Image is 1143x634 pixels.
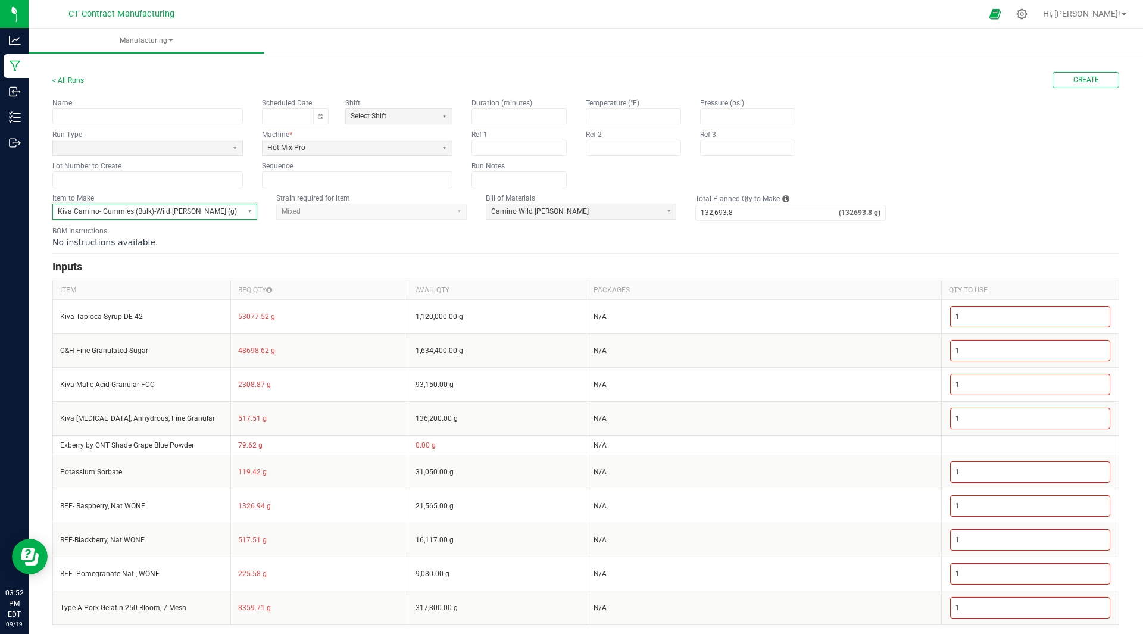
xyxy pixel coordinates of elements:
a: Manufacturing [29,29,264,54]
td: 517.51 g [230,401,408,435]
span: N/A [594,441,607,449]
td: 79.62 g [230,435,408,455]
span: Create [1073,75,1099,85]
span: Open Ecommerce Menu [982,2,1008,26]
kendo-label: Ref 1 [471,130,488,139]
span: N/A [594,570,607,578]
span: N/A [594,380,607,389]
td: 136,200.00 g [408,401,586,435]
label: Total Planned Qty to Make [695,194,780,204]
span: N/A [594,313,607,321]
i: Required quantity is influenced by Number of New Pkgs and Qty per Pkg. [266,285,272,295]
td: 8359.71 g [230,591,408,624]
td: 517.51 g [230,523,408,557]
app-dropdownlist-async: Mixed [276,204,467,220]
span: N/A [594,502,607,510]
span: Hi, [PERSON_NAME]! [1043,9,1120,18]
button: Select [227,140,242,155]
span: Manufacturing [29,36,264,46]
iframe: Resource center [12,539,48,574]
kendo-label: Machine [262,130,292,139]
span: N/A [594,536,607,544]
button: Create [1053,72,1119,88]
span: N/A [594,346,607,355]
kendo-label: Lot Number to Create [52,162,121,170]
td: 2308.87 g [230,367,408,401]
td: 1,634,400.00 g [408,333,586,367]
kendo-label: Scheduled Date [262,99,312,107]
td: 48698.62 g [230,333,408,367]
a: < All Runs [52,76,84,85]
span: Hot Mix Pro [267,143,432,153]
td: 317,800.00 g [408,591,586,624]
app-dropdownlist-async: Camino Wild Berry [486,204,676,220]
kendo-label: Duration (minutes) [471,99,532,107]
th: REQ QTY [230,280,408,299]
button: Select [661,204,676,219]
td: 93,150.00 g [408,367,586,401]
inline-svg: Analytics [9,35,21,46]
th: QTY TO USE [941,280,1119,299]
inline-svg: Inventory [9,111,21,123]
label: Strain required for item [276,193,350,203]
span: CT Contract Manufacturing [68,9,174,19]
td: 119.42 g [230,455,408,489]
span: Kiva Camino- Gummies (Bulk)-Wild [PERSON_NAME] (g) [58,207,237,217]
button: Select [437,140,452,155]
label: Item to Make [52,193,94,203]
td: 0.00 g [408,435,586,455]
i: Each BOM has a Qty to Create in a single "kit". Total Planned Qty to Make is the number of kits p... [782,193,789,205]
td: 1326.94 g [230,489,408,523]
label: Pressure (psi) [700,98,744,108]
span: Select Shift [351,111,432,121]
button: Select [242,204,257,219]
app-dropdownlist-async: Kiva Camino- Gummies (Bulk)-Wild Berry (g) [52,204,257,220]
span: No instructions available. [52,238,158,247]
td: 225.58 g [230,557,408,591]
p: 03:52 PM EDT [5,588,23,620]
strong: (132693.8 g) [839,208,885,218]
span: N/A [594,414,607,423]
inline-svg: Inbound [9,86,21,98]
button: Toggle calendar [313,109,328,124]
th: AVAIL QTY [408,280,586,299]
span: Camino Wild [PERSON_NAME] [491,207,656,217]
label: Ref 3 [700,130,716,139]
inline-svg: Outbound [9,137,21,149]
h3: Inputs [52,258,1119,275]
kendo-label: Name [52,99,72,107]
td: 21,565.00 g [408,489,586,523]
td: 16,117.00 g [408,523,586,557]
div: Manage settings [1014,8,1029,20]
kendo-label: BOM Instructions [52,227,107,235]
kendo-label: Sequence [262,162,293,170]
td: 1,120,000.00 g [408,299,586,333]
span: N/A [594,468,607,476]
kendo-label: Run Type [52,130,82,139]
th: PACKAGES [586,280,941,299]
button: Select [437,109,452,124]
inline-svg: Manufacturing [9,60,21,72]
td: 53077.52 g [230,299,408,333]
kendo-label: Run Notes [471,162,505,170]
app-dropdownlist-async: Hot Mix Pro [262,140,452,156]
span: N/A [594,604,607,612]
p: 09/19 [5,620,23,629]
td: 9,080.00 g [408,557,586,591]
td: 31,050.00 g [408,455,586,489]
label: Bill of Materials [486,193,535,203]
kendo-label: Temperature (°F) [586,99,639,107]
th: ITEM [53,280,231,299]
kendo-label: Shift [345,99,360,107]
kendo-label: Ref 2 [586,130,602,139]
